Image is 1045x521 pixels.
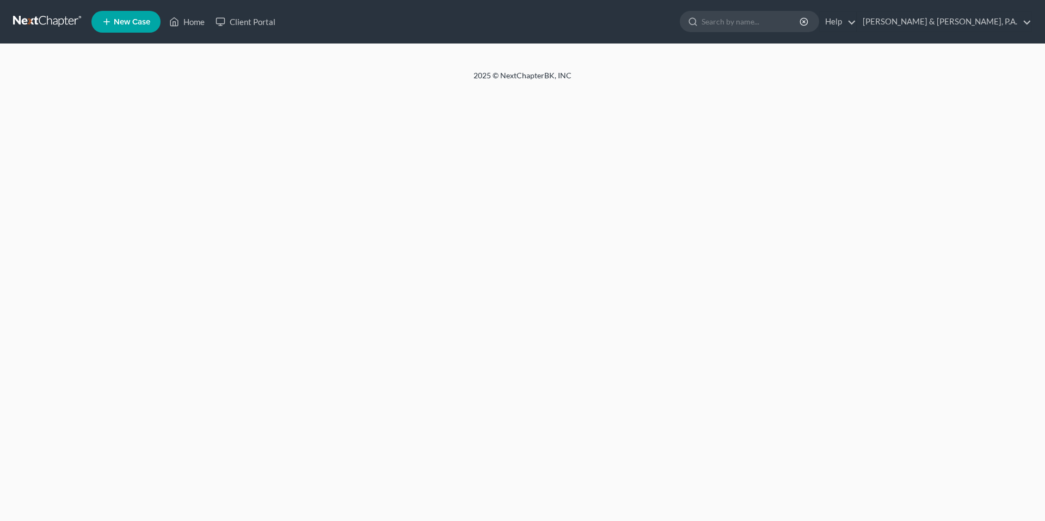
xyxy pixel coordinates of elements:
a: Home [164,12,210,32]
input: Search by name... [702,11,801,32]
span: New Case [114,18,150,26]
a: [PERSON_NAME] & [PERSON_NAME], P.A. [857,12,1031,32]
a: Help [820,12,856,32]
a: Client Portal [210,12,281,32]
div: 2025 © NextChapterBK, INC [212,70,833,90]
